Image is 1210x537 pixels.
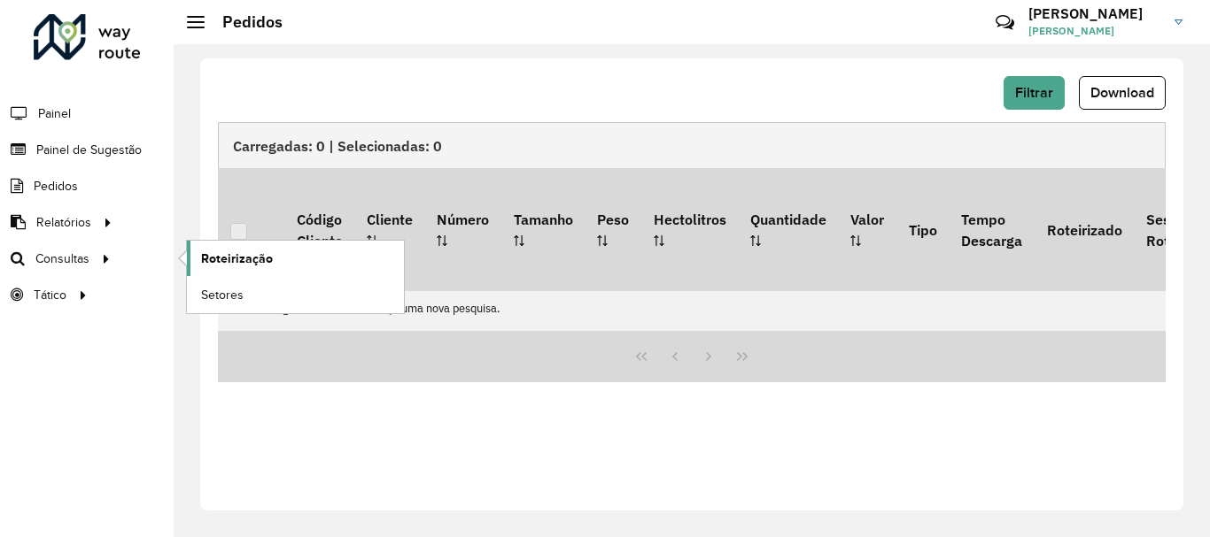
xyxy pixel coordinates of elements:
[34,286,66,304] span: Tático
[896,168,949,290] th: Tipo
[949,168,1034,290] th: Tempo Descarga
[1015,85,1053,100] span: Filtrar
[839,168,896,290] th: Valor
[641,168,738,290] th: Hectolitros
[36,213,91,232] span: Relatórios
[187,277,404,312] a: Setores
[354,168,424,290] th: Cliente
[201,249,273,268] span: Roteirização
[1028,23,1161,39] span: [PERSON_NAME]
[585,168,640,290] th: Peso
[205,12,283,32] h2: Pedidos
[35,249,89,268] span: Consultas
[201,286,244,304] span: Setores
[187,241,404,276] a: Roteirização
[425,168,501,290] th: Número
[36,141,142,159] span: Painel de Sugestão
[38,104,71,123] span: Painel
[1090,85,1154,100] span: Download
[1079,76,1166,110] button: Download
[738,168,838,290] th: Quantidade
[1035,168,1134,290] th: Roteirizado
[34,177,78,196] span: Pedidos
[501,168,585,290] th: Tamanho
[284,168,354,290] th: Código Cliente
[1004,76,1065,110] button: Filtrar
[218,122,1166,168] div: Carregadas: 0 | Selecionadas: 0
[1028,5,1161,22] h3: [PERSON_NAME]
[986,4,1024,42] a: Contato Rápido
